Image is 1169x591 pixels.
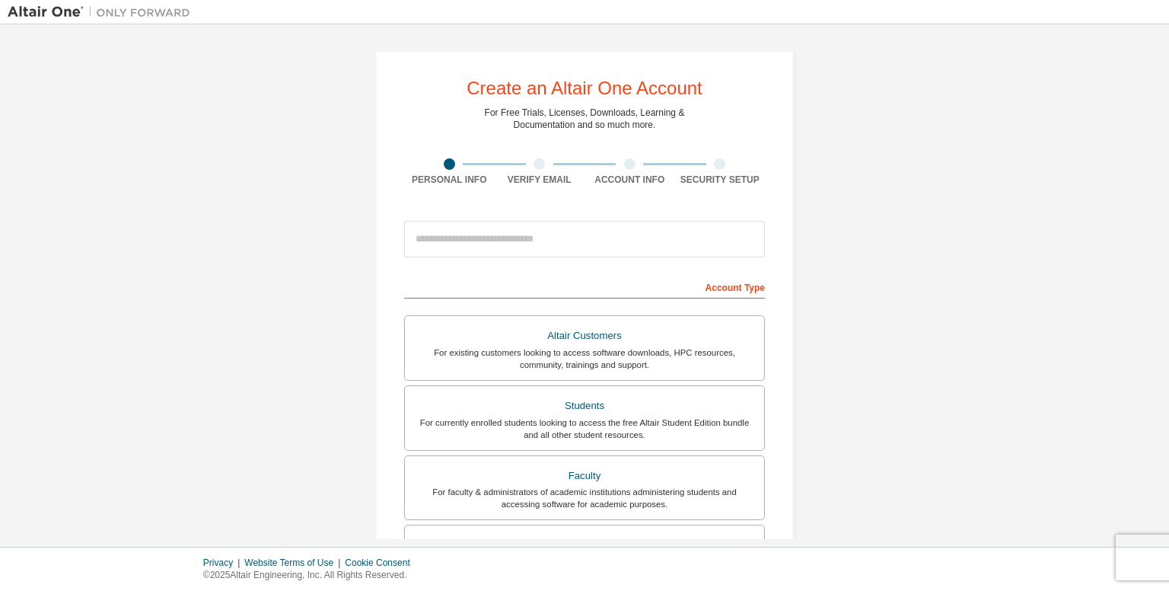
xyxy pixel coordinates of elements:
[414,486,755,510] div: For faculty & administrators of academic institutions administering students and accessing softwa...
[414,325,755,347] div: Altair Customers
[404,174,495,186] div: Personal Info
[244,557,345,569] div: Website Terms of Use
[675,174,766,186] div: Security Setup
[467,79,702,97] div: Create an Altair One Account
[203,569,419,582] p: © 2025 Altair Engineering, Inc. All Rights Reserved.
[414,417,755,441] div: For currently enrolled students looking to access the free Altair Student Edition bundle and all ...
[414,395,755,417] div: Students
[414,465,755,487] div: Faculty
[414,535,755,556] div: Everyone else
[8,5,198,20] img: Altair One
[404,274,765,299] div: Account Type
[584,174,675,186] div: Account Info
[345,557,419,569] div: Cookie Consent
[495,174,585,186] div: Verify Email
[203,557,244,569] div: Privacy
[414,347,755,371] div: For existing customers looking to access software downloads, HPC resources, community, trainings ...
[485,107,685,131] div: For Free Trials, Licenses, Downloads, Learning & Documentation and so much more.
